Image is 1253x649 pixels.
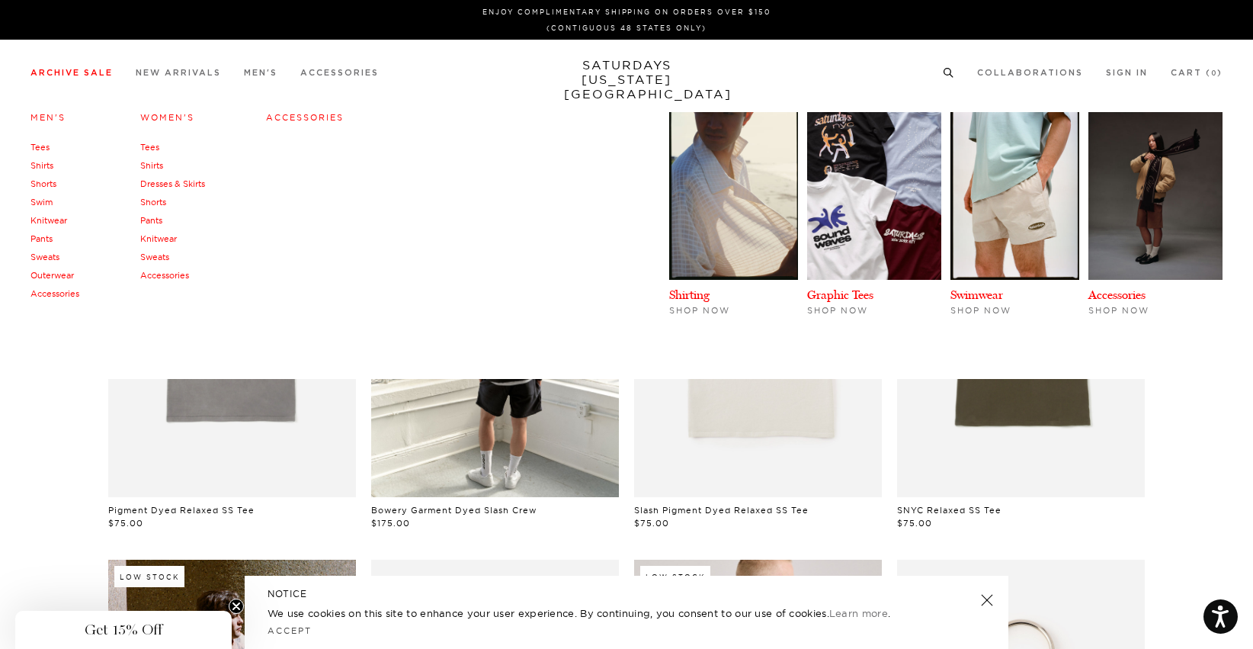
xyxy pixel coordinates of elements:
[1211,70,1217,77] small: 0
[140,142,159,153] a: Tees
[140,197,166,207] a: Shorts
[30,160,53,171] a: Shirts
[268,587,985,601] h5: NOTICE
[897,505,1001,516] a: SNYC Relaxed SS Tee
[140,215,162,226] a: Pants
[140,252,169,262] a: Sweats
[37,22,1216,34] p: (Contiguous 48 States Only)
[268,625,312,636] a: Accept
[268,606,931,621] p: We use cookies on this site to enhance your user experience. By continuing, you consent to our us...
[977,69,1083,77] a: Collaborations
[140,160,163,171] a: Shirts
[1106,69,1148,77] a: Sign In
[37,6,1216,18] p: Enjoy Complimentary Shipping on Orders Over $150
[229,599,244,614] button: Close teaser
[897,518,932,529] span: $75.00
[950,288,1003,302] a: Swimwear
[634,505,809,516] a: Slash Pigment Dyed Relaxed SS Tee
[108,518,143,529] span: $75.00
[30,233,53,244] a: Pants
[15,611,232,649] div: Get 15% OffClose teaser
[829,607,888,619] a: Learn more
[108,505,255,516] a: Pigment Dyed Relaxed SS Tee
[564,58,690,101] a: SATURDAYS[US_STATE][GEOGRAPHIC_DATA]
[30,112,66,123] a: Men's
[30,288,79,299] a: Accessories
[140,178,205,189] a: Dresses & Skirts
[1088,288,1146,302] a: Accessories
[266,112,344,123] a: Accessories
[30,215,67,226] a: Knitwear
[140,233,177,244] a: Knitwear
[807,288,873,302] a: Graphic Tees
[300,69,379,77] a: Accessories
[136,69,221,77] a: New Arrivals
[30,270,74,281] a: Outerwear
[30,142,50,153] a: Tees
[85,621,162,639] span: Get 15% Off
[669,288,710,302] a: Shirting
[371,505,537,516] a: Bowery Garment Dyed Slash Crew
[30,69,113,77] a: Archive Sale
[634,518,669,529] span: $75.00
[371,518,410,529] span: $175.00
[640,566,710,587] div: Low Stock
[30,178,56,189] a: Shorts
[30,197,53,207] a: Swim
[140,270,189,281] a: Accessories
[114,566,184,587] div: Low Stock
[1171,69,1223,77] a: Cart (0)
[244,69,277,77] a: Men's
[30,252,59,262] a: Sweats
[140,112,194,123] a: Women's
